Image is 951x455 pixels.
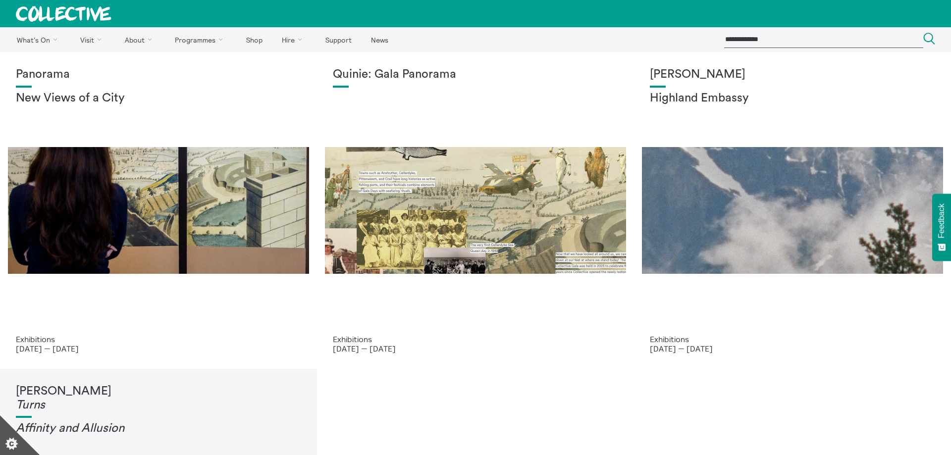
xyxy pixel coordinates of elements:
[16,399,45,411] em: Turns
[16,68,301,82] h1: Panorama
[166,27,236,52] a: Programmes
[16,385,301,412] h1: [PERSON_NAME]
[16,422,111,434] em: Affinity and Allusi
[16,92,301,105] h2: New Views of a City
[16,344,301,353] p: [DATE] — [DATE]
[16,335,301,344] p: Exhibitions
[72,27,114,52] a: Visit
[333,68,618,82] h1: Quinie: Gala Panorama
[650,335,935,344] p: Exhibitions
[932,194,951,261] button: Feedback - Show survey
[937,203,946,238] span: Feedback
[111,422,124,434] em: on
[317,52,634,369] a: Josie Vallely Quinie: Gala Panorama Exhibitions [DATE] — [DATE]
[8,27,70,52] a: What's On
[650,92,935,105] h2: Highland Embassy
[634,52,951,369] a: Solar wheels 17 [PERSON_NAME] Highland Embassy Exhibitions [DATE] — [DATE]
[333,335,618,344] p: Exhibitions
[650,68,935,82] h1: [PERSON_NAME]
[333,344,618,353] p: [DATE] — [DATE]
[650,344,935,353] p: [DATE] — [DATE]
[273,27,315,52] a: Hire
[362,27,397,52] a: News
[237,27,271,52] a: Shop
[116,27,164,52] a: About
[317,27,360,52] a: Support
